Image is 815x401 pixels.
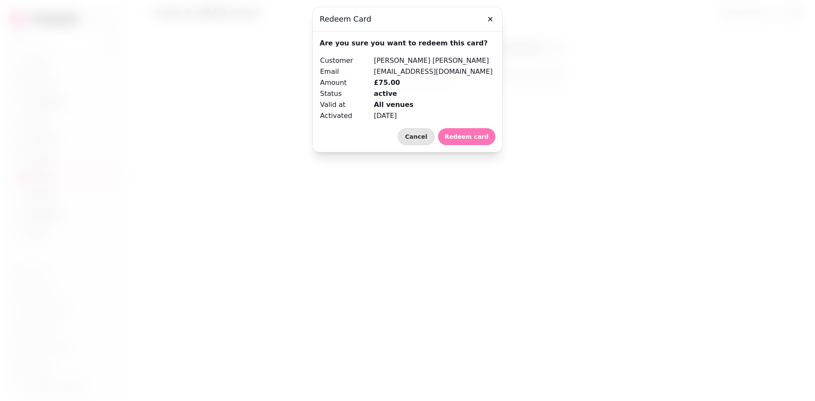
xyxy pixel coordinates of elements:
[320,14,495,24] h3: Redeem Card
[320,55,374,66] td: Customer
[374,55,493,66] td: [PERSON_NAME] [PERSON_NAME]
[320,110,374,121] td: Activated
[320,66,374,77] td: Email
[438,128,495,145] button: Redeem card
[374,101,413,109] strong: All venues
[405,134,427,140] span: Cancel
[445,134,489,140] span: Redeem card
[320,88,374,99] td: Status
[374,79,400,87] strong: £75.00
[398,128,434,145] button: Cancel
[374,110,493,121] td: [DATE]
[320,38,495,48] p: Are you sure you want to redeem this card ?
[374,90,397,98] strong: active
[320,77,374,88] td: Amount
[374,66,493,77] td: [EMAIL_ADDRESS][DOMAIN_NAME]
[320,99,374,110] td: Valid at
